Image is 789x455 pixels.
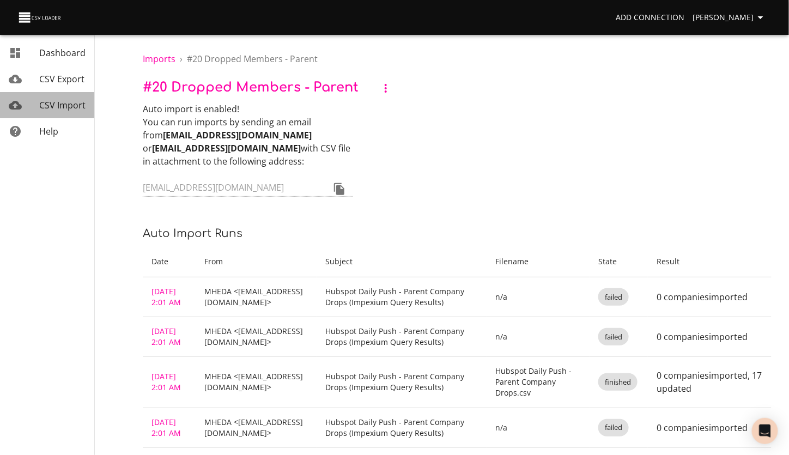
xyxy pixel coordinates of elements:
[317,408,487,447] td: Hubspot Daily Push - Parent Company Drops (Impexium Query Results)
[616,11,684,25] span: Add Connection
[317,317,487,357] td: Hubspot Daily Push - Parent Company Drops (Impexium Query Results)
[487,246,590,277] th: Filename
[487,317,590,357] td: n/a
[657,421,763,434] p: 0 companies imported
[598,422,629,433] span: failed
[143,246,196,277] th: Date
[317,357,487,408] td: Hubspot Daily Push - Parent Company Drops (Impexium Query Results)
[590,246,648,277] th: State
[487,408,590,447] td: n/a
[143,227,242,240] span: Auto Import Runs
[317,277,487,317] td: Hubspot Daily Push - Parent Company Drops (Impexium Query Results)
[598,292,629,302] span: failed
[487,277,590,317] td: n/a
[196,277,317,317] td: MHEDA <[EMAIL_ADDRESS][DOMAIN_NAME]>
[326,176,353,202] button: Copy to clipboard
[648,246,772,277] th: Result
[143,81,359,95] span: # 20 Dropped Members - Parent
[151,286,181,307] a: [DATE] 2:01 AM
[598,377,638,387] span: finished
[196,408,317,447] td: MHEDA <[EMAIL_ADDRESS][DOMAIN_NAME]>
[180,52,183,65] li: ›
[196,357,317,408] td: MHEDA <[EMAIL_ADDRESS][DOMAIN_NAME]>
[39,125,58,137] span: Help
[196,246,317,277] th: From
[151,371,181,392] a: [DATE] 2:01 AM
[752,418,778,444] div: Open Intercom Messenger
[39,73,84,85] span: CSV Export
[187,53,318,65] span: # 20 Dropped Members - Parent
[611,8,689,28] a: Add Connection
[17,10,63,25] img: CSV Loader
[151,326,181,347] a: [DATE] 2:01 AM
[657,330,763,343] p: 0 companies imported
[39,99,86,111] span: CSV Import
[693,11,767,25] span: [PERSON_NAME]
[657,290,763,304] p: 0 companies imported
[317,246,487,277] th: Subject
[163,129,312,141] strong: [EMAIL_ADDRESS][DOMAIN_NAME]
[487,357,590,408] td: Hubspot Daily Push - Parent Company Drops.csv
[598,332,629,342] span: failed
[657,369,763,395] p: 0 companies imported , 17 updated
[196,317,317,357] td: MHEDA <[EMAIL_ADDRESS][DOMAIN_NAME]>
[689,8,772,28] button: [PERSON_NAME]
[152,142,301,154] strong: [EMAIL_ADDRESS][DOMAIN_NAME]
[143,102,353,168] p: Auto import is enabled! You can run imports by sending an email from or with CSV file in attachme...
[151,417,181,438] a: [DATE] 2:01 AM
[143,53,175,65] a: Imports
[39,47,86,59] span: Dashboard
